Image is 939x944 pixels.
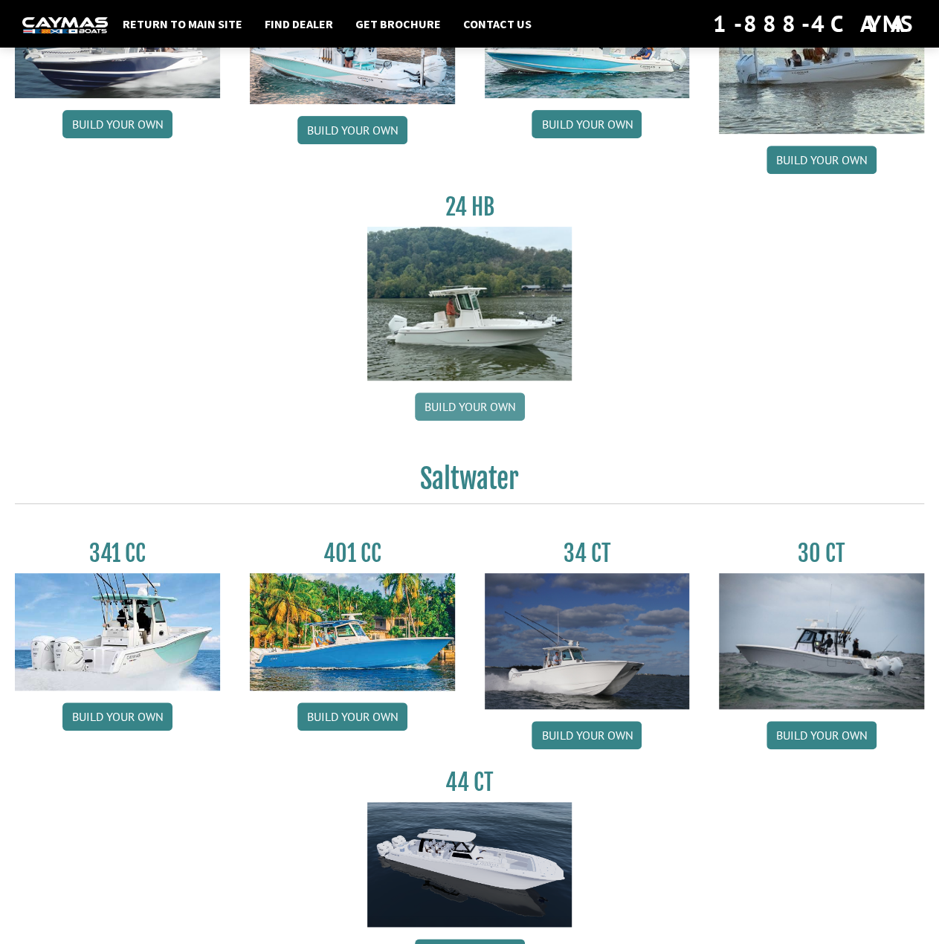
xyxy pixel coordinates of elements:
[367,802,572,926] img: 44ct_background.png
[297,702,407,731] a: Build your own
[250,540,455,567] h3: 401 CC
[767,721,877,749] a: Build your own
[713,7,917,40] div: 1-888-4CAYMAS
[297,116,407,144] a: Build your own
[62,702,172,731] a: Build your own
[367,227,572,381] img: 24_HB_thumbnail.jpg
[22,17,108,33] img: white-logo-c9c8dbefe5ff5ceceb0f0178aa75bf4bb51f6bca0971e226c86eb53dfe498488.png
[456,14,539,33] a: Contact Us
[485,573,690,710] img: Caymas_34_CT_pic_1.jpg
[532,721,642,749] a: Build your own
[115,14,250,33] a: Return to main site
[15,540,220,567] h3: 341 CC
[485,540,690,567] h3: 34 CT
[257,14,341,33] a: Find Dealer
[415,392,525,421] a: Build your own
[532,110,642,138] a: Build your own
[767,146,877,174] a: Build your own
[250,573,455,691] img: 401CC_thumb.pg.jpg
[62,110,172,138] a: Build your own
[348,14,448,33] a: Get Brochure
[719,540,924,567] h3: 30 CT
[719,573,924,710] img: 30_CT_photo_shoot_for_caymas_connect.jpg
[367,193,572,221] h3: 24 HB
[367,769,572,796] h3: 44 CT
[15,573,220,691] img: 341CC-thumbjpg.jpg
[15,462,924,504] h2: Saltwater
